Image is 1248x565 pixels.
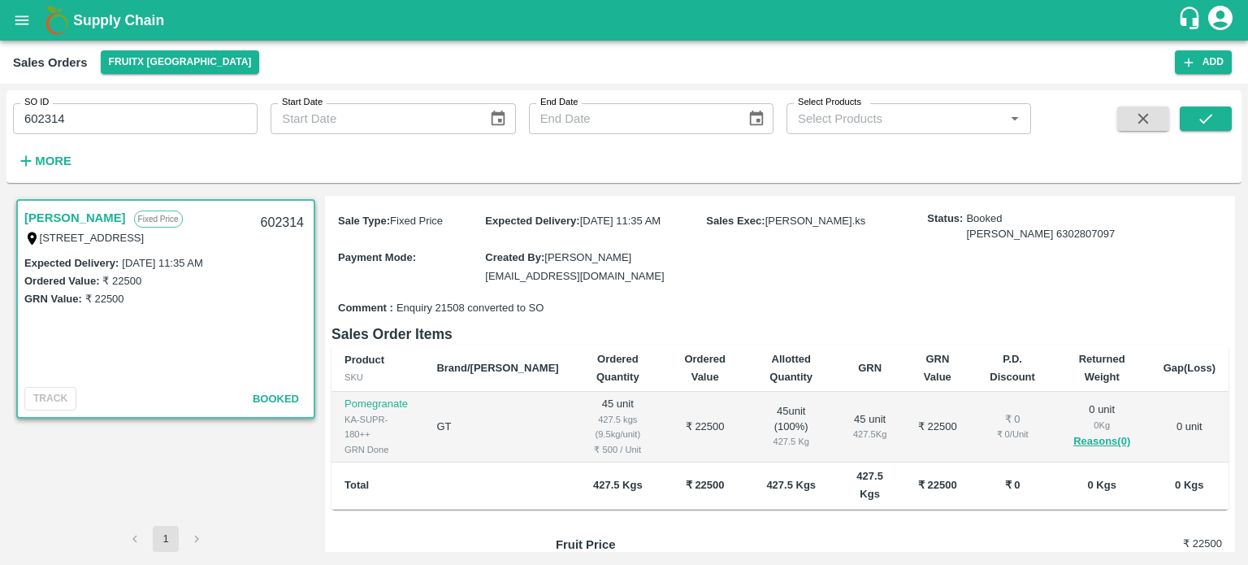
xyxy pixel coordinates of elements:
[791,108,999,129] input: Select Products
[580,215,661,227] span: [DATE] 11:35 AM
[73,9,1177,32] a: Supply Chain
[759,434,823,449] div: 427.5 Kg
[134,211,183,228] p: Fixed Price
[24,207,126,228] a: [PERSON_NAME]
[485,251,544,263] label: Created By :
[101,50,260,74] button: Select DC
[924,353,951,383] b: GRN Value
[540,96,578,109] label: End Date
[73,12,164,28] b: Supply Chain
[759,404,823,450] div: 45 unit ( 100 %)
[585,412,651,442] div: 427.5 kgs (9.5kg/unit)
[984,412,1040,428] div: ₹ 0
[344,412,410,442] div: KA-SUPR-180++
[253,393,299,405] span: Booked
[1067,402,1137,451] div: 0 unit
[13,103,258,134] input: Enter SO ID
[966,211,1115,241] span: Booked
[102,275,141,287] label: ₹ 22500
[984,427,1040,441] div: ₹ 0 / Unit
[40,232,145,244] label: [STREET_ADDRESS]
[769,353,812,383] b: Allotted Quantity
[927,211,963,227] label: Status:
[485,215,579,227] label: Expected Delivery :
[85,293,124,305] label: ₹ 22500
[1163,362,1215,374] b: Gap(Loss)
[856,470,883,500] b: 427.5 Kgs
[331,323,1228,346] h6: Sales Order Items
[338,215,390,227] label: Sale Type :
[423,392,571,463] td: GT
[344,479,369,491] b: Total
[396,301,544,316] span: Enquiry 21508 converted to SO
[1067,418,1137,432] div: 0 Kg
[338,251,416,263] label: Payment Mode :
[1175,479,1203,491] b: 0 Kgs
[1150,392,1228,463] td: 0 unit
[344,370,410,385] div: SKU
[338,301,393,316] label: Comment :
[344,442,410,457] div: GRN Done
[1079,353,1125,383] b: Returned Weight
[35,154,71,167] strong: More
[24,257,119,269] label: Expected Delivery :
[122,257,202,269] label: [DATE] 11:35 AM
[1005,479,1020,491] b: ₹ 0
[1175,50,1232,74] button: Add
[3,2,41,39] button: open drawer
[24,96,49,109] label: SO ID
[271,103,476,134] input: Start Date
[918,479,957,491] b: ₹ 22500
[251,204,314,242] div: 602314
[344,354,384,366] b: Product
[966,227,1115,242] div: [PERSON_NAME] 6302807097
[686,479,725,491] b: ₹ 22500
[1111,536,1222,552] h6: ₹ 22500
[990,353,1035,383] b: P.D. Discount
[684,353,726,383] b: Ordered Value
[1004,108,1025,129] button: Open
[849,412,890,442] div: 45 unit
[1177,6,1206,35] div: customer-support
[483,103,513,134] button: Choose date
[596,353,639,383] b: Ordered Quantity
[1067,432,1137,451] button: Reasons(0)
[436,362,558,374] b: Brand/[PERSON_NAME]
[41,4,73,37] img: logo
[585,442,651,457] div: ₹ 500 / Unit
[858,362,882,374] b: GRN
[529,103,734,134] input: End Date
[593,479,643,491] b: 427.5 Kgs
[664,392,746,463] td: ₹ 22500
[572,392,664,463] td: 45 unit
[706,215,765,227] label: Sales Exec :
[24,275,99,287] label: Ordered Value:
[849,427,890,441] div: 427.5 Kg
[903,392,971,463] td: ₹ 22500
[282,96,323,109] label: Start Date
[13,52,88,73] div: Sales Orders
[119,526,212,552] nav: pagination navigation
[390,215,443,227] span: Fixed Price
[485,251,664,281] span: [PERSON_NAME][EMAIL_ADDRESS][DOMAIN_NAME]
[24,293,82,305] label: GRN Value:
[798,96,861,109] label: Select Products
[13,147,76,175] button: More
[344,397,410,412] p: Pomegranate
[153,526,179,552] button: page 1
[1087,479,1116,491] b: 0 Kgs
[1206,3,1235,37] div: account of current user
[556,536,722,554] p: Fruit Price
[766,479,816,491] b: 427.5 Kgs
[765,215,866,227] span: [PERSON_NAME].ks
[741,103,772,134] button: Choose date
